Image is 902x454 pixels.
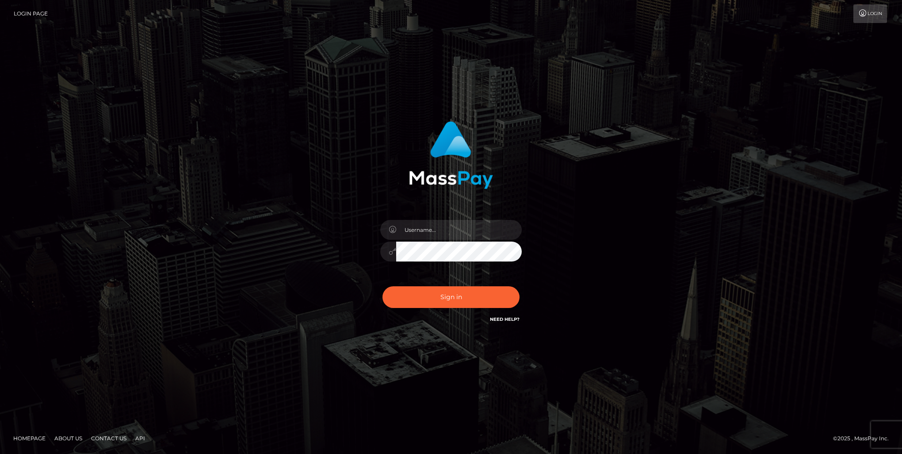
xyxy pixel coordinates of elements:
[490,316,520,322] a: Need Help?
[853,4,887,23] a: Login
[10,431,49,445] a: Homepage
[396,220,522,240] input: Username...
[88,431,130,445] a: Contact Us
[132,431,149,445] a: API
[14,4,48,23] a: Login Page
[409,121,493,189] img: MassPay Login
[833,434,895,443] div: © 2025 , MassPay Inc.
[382,286,520,308] button: Sign in
[51,431,86,445] a: About Us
